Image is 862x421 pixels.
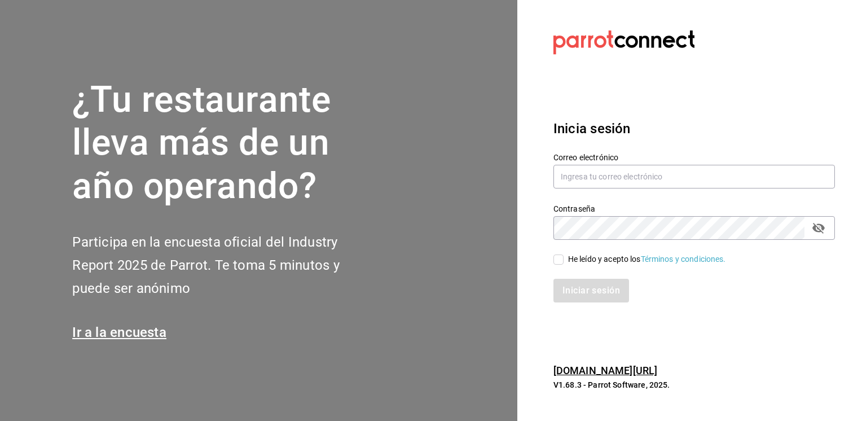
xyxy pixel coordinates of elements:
[553,165,835,188] input: Ingresa tu correo electrónico
[809,218,828,238] button: passwordField
[72,231,377,300] h2: Participa en la encuesta oficial del Industry Report 2025 de Parrot. Te toma 5 minutos y puede se...
[553,119,835,139] h3: Inicia sesión
[553,379,835,391] p: V1.68.3 - Parrot Software, 2025.
[568,253,726,265] div: He leído y acepto los
[72,324,166,340] a: Ir a la encuesta
[641,255,726,264] a: Términos y condiciones.
[553,365,657,376] a: [DOMAIN_NAME][URL]
[72,78,377,208] h1: ¿Tu restaurante lleva más de un año operando?
[553,204,835,212] label: Contraseña
[553,153,835,161] label: Correo electrónico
